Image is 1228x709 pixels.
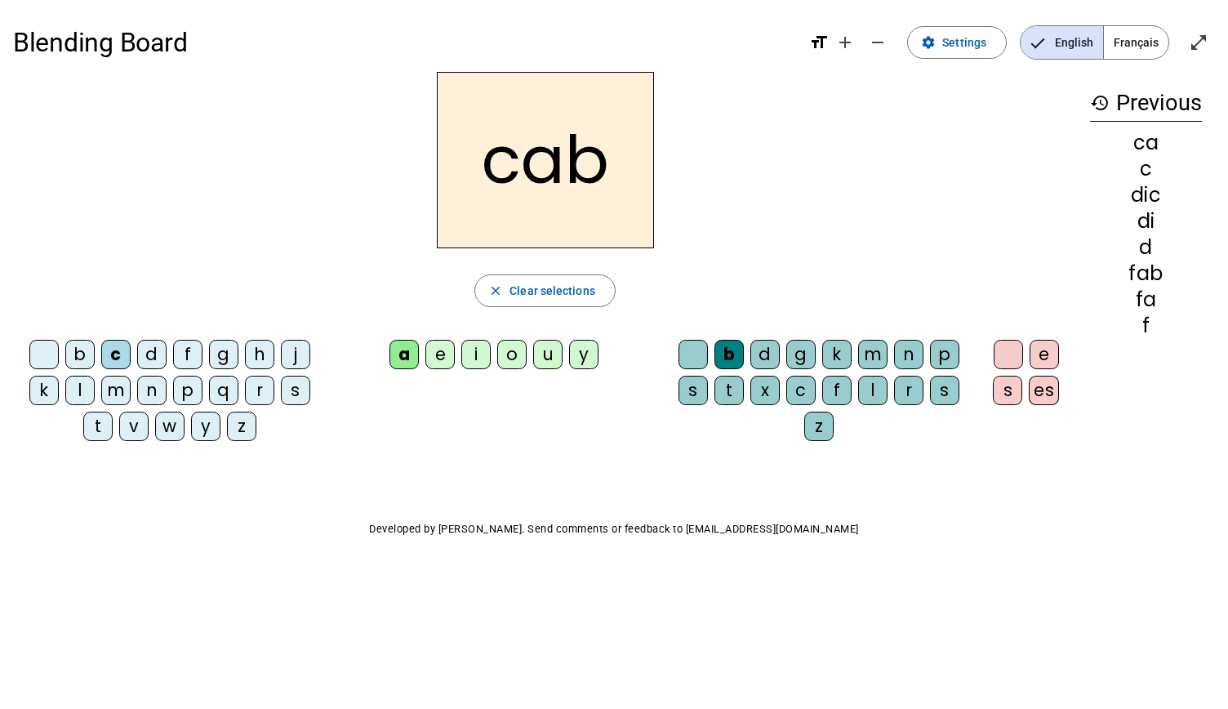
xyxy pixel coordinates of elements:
[245,376,274,405] div: r
[65,376,95,405] div: l
[858,340,888,369] div: m
[209,340,238,369] div: g
[1182,26,1215,59] button: Enter full screen
[822,376,852,405] div: f
[894,340,923,369] div: n
[809,33,829,52] mat-icon: format_size
[907,26,1007,59] button: Settings
[1090,290,1202,310] div: fa
[137,376,167,405] div: n
[930,340,959,369] div: p
[209,376,238,405] div: q
[461,340,491,369] div: i
[942,33,986,52] span: Settings
[786,376,816,405] div: c
[569,340,598,369] div: y
[679,376,708,405] div: s
[868,33,888,52] mat-icon: remove
[921,35,936,50] mat-icon: settings
[829,26,861,59] button: Increase font size
[1090,133,1202,153] div: ca
[389,340,419,369] div: a
[804,412,834,441] div: z
[488,283,503,298] mat-icon: close
[1029,376,1059,405] div: es
[119,412,149,441] div: v
[930,376,959,405] div: s
[533,340,563,369] div: u
[858,376,888,405] div: l
[191,412,220,441] div: y
[281,340,310,369] div: j
[425,340,455,369] div: e
[1021,26,1103,59] span: English
[822,340,852,369] div: k
[173,340,202,369] div: f
[894,376,923,405] div: r
[29,376,59,405] div: k
[1090,159,1202,179] div: c
[101,340,131,369] div: c
[861,26,894,59] button: Decrease font size
[1090,238,1202,257] div: d
[13,519,1215,539] p: Developed by [PERSON_NAME]. Send comments or feedback to [EMAIL_ADDRESS][DOMAIN_NAME]
[227,412,256,441] div: z
[474,274,616,307] button: Clear selections
[1090,93,1110,113] mat-icon: history
[1104,26,1168,59] span: Français
[1189,33,1208,52] mat-icon: open_in_full
[750,376,780,405] div: x
[835,33,855,52] mat-icon: add
[281,376,310,405] div: s
[714,340,744,369] div: b
[155,412,185,441] div: w
[1020,25,1169,60] mat-button-toggle-group: Language selection
[750,340,780,369] div: d
[497,340,527,369] div: o
[65,340,95,369] div: b
[1090,316,1202,336] div: f
[1090,212,1202,231] div: di
[714,376,744,405] div: t
[1090,85,1202,122] h3: Previous
[437,72,654,248] h2: cab
[173,376,202,405] div: p
[786,340,816,369] div: g
[1090,185,1202,205] div: dic
[83,412,113,441] div: t
[1030,340,1059,369] div: e
[137,340,167,369] div: d
[101,376,131,405] div: m
[509,281,595,301] span: Clear selections
[245,340,274,369] div: h
[993,376,1022,405] div: s
[13,16,796,69] h1: Blending Board
[1090,264,1202,283] div: fab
